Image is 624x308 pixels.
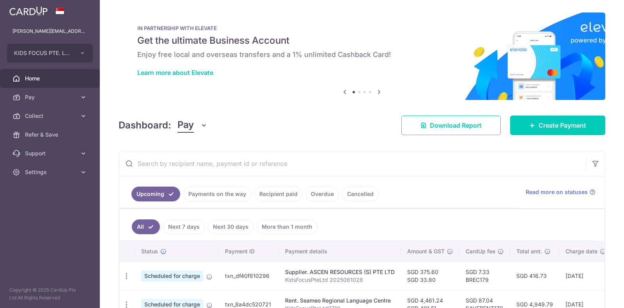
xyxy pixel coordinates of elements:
span: Support [25,150,76,157]
span: Pay [25,93,76,101]
span: Charge date [565,247,597,255]
h6: Enjoy free local and overseas transfers and a 1% unlimited Cashback Card! [137,50,587,59]
span: Amount & GST [407,247,445,255]
p: KidsFocusPteLtd 2025081028 [285,276,395,284]
img: CardUp [9,6,48,16]
a: Next 30 days [208,219,253,234]
th: Payment details [279,241,401,262]
a: Next 7 days [163,219,205,234]
span: Refer & Save [25,131,76,139]
div: Supplier. ASCEN RESOURCES (S) PTE LTD [285,268,395,276]
div: Rent. Seameo Regional Language Centre [285,297,395,304]
span: Collect [25,112,76,120]
a: Recipient paid [254,187,303,201]
p: [PERSON_NAME][EMAIL_ADDRESS][DOMAIN_NAME] [12,27,87,35]
span: Status [141,247,158,255]
a: Learn more about Elevate [137,69,213,77]
a: Read more on statuses [526,188,596,196]
a: More than 1 month [257,219,317,234]
span: Home [25,75,76,82]
span: Settings [25,168,76,176]
td: txn_df40f810296 [219,262,279,290]
a: Payments on the way [183,187,251,201]
td: [DATE] [559,262,612,290]
button: Pay [177,118,207,133]
input: Search by recipient name, payment id or reference [119,151,586,176]
a: Download Report [401,116,501,135]
span: KIDS FOCUS PTE. LTD. [14,49,72,57]
p: IN PARTNERSHIP WITH ELEVATE [137,25,587,31]
span: Read more on statuses [526,188,588,196]
span: Total amt. [516,247,542,255]
a: Create Payment [510,116,605,135]
span: Pay [177,118,194,133]
td: SGD 7.33 BREC179 [459,262,510,290]
span: CardUp fee [466,247,495,255]
td: SGD 416.73 [510,262,559,290]
h5: Get the ultimate Business Account [137,34,587,47]
img: Renovation banner [119,12,605,100]
td: SGD 375.60 SGD 33.80 [401,262,459,290]
a: Overdue [306,187,339,201]
span: Scheduled for charge [141,271,203,281]
th: Payment ID [219,241,279,262]
button: KIDS FOCUS PTE. LTD. [7,44,93,62]
h4: Dashboard: [119,118,171,132]
a: Cancelled [342,187,379,201]
span: Download Report [430,121,482,130]
span: Create Payment [539,121,586,130]
a: All [132,219,160,234]
a: Upcoming [131,187,180,201]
